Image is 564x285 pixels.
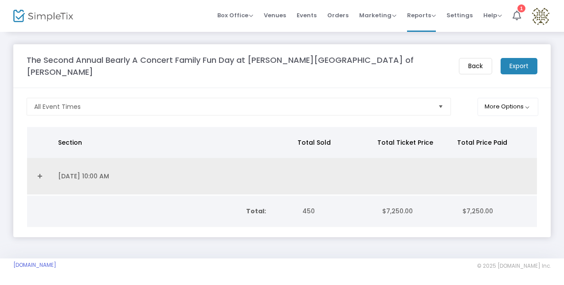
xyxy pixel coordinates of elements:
a: [DOMAIN_NAME] [13,262,56,269]
m-button: Back [459,58,492,74]
button: Select [435,98,447,115]
span: All Event Times [34,102,81,111]
span: 450 [302,207,315,216]
b: Total: [246,207,266,216]
div: 1 [517,4,525,12]
span: Orders [327,4,349,27]
span: Help [483,11,502,19]
div: Data table [27,196,537,227]
span: $7,250.00 [462,207,493,216]
span: Reports [407,11,436,19]
span: Settings [446,4,473,27]
a: Expand Details [32,169,47,183]
span: Total Price Paid [457,138,507,147]
span: Marketing [359,11,396,19]
span: © 2025 [DOMAIN_NAME] Inc. [477,262,551,270]
m-panel-title: The Second Annual Bearly A Concert Family Fun Day at [PERSON_NAME][GEOGRAPHIC_DATA] of [PERSON_NAME] [27,54,450,78]
span: Box Office [217,11,253,19]
span: Venues [264,4,286,27]
button: More Options [478,98,538,116]
th: Total Sold [292,127,372,158]
th: Section [53,127,292,158]
td: [DATE] 10:00 AM [53,158,295,195]
m-button: Export [501,58,537,74]
span: Total Ticket Price [377,138,433,147]
div: Data table [27,127,537,195]
span: Events [297,4,317,27]
span: $7,250.00 [382,207,413,216]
